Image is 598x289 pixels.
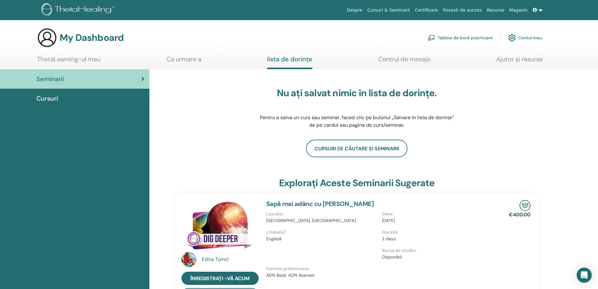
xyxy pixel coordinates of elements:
h3: Explorați aceste seminarii sugerate [279,177,435,189]
p: Cerințe preliminare : [266,265,498,272]
p: Limba(e) : [266,229,378,236]
a: Ca urmare a [166,55,201,68]
img: generic-user-icon.jpg [37,28,57,48]
img: cog.svg [508,32,516,43]
p: [DATE] [382,217,494,224]
p: Pentru a salva un curs sau seminar, faceți clic pe butonul „Salvare în lista de dorințe” de pe ca... [258,114,456,129]
p: Data : [382,211,494,217]
span: Seminarii [36,74,64,84]
p: Disponibil [382,254,494,260]
a: lista de dorințe [267,55,312,69]
a: Magazin [507,4,530,16]
a: Edita Tomič [202,256,260,263]
a: Resurse [484,4,507,16]
a: Cursuri & Seminarii [365,4,412,16]
a: Contul meu [508,31,542,45]
p: Durată : [382,229,494,236]
p: ADN Bază, ADN Avansat [266,272,498,279]
p: €400.00 [509,211,531,219]
p: [GEOGRAPHIC_DATA], [GEOGRAPHIC_DATA] [266,217,378,224]
a: Despre [344,4,365,16]
a: Tabloul de bord practicant [428,31,493,45]
a: Ajutor și resurse [496,55,543,68]
p: Locație : [266,211,378,217]
a: ThetaLearning-ul meu [37,55,100,68]
img: Sapă mai adânc [181,200,259,254]
img: logo.png [41,3,116,17]
p: Engleză [266,236,378,242]
h3: My Dashboard [60,32,124,43]
a: Înregistrați -vă acum [181,272,259,285]
h3: Nu ați salvat nimic în lista de dorințe. [258,87,456,99]
img: chalkboard-teacher.svg [428,35,435,41]
a: Sapă mai adânc cu [PERSON_NAME] [266,200,374,208]
img: default.jpg [181,252,197,267]
a: Povesti de succes [440,4,484,16]
span: Înregistrați -vă acum [190,275,250,282]
a: Centrul de mesaje [378,55,430,68]
a: Cursuri de căutare și seminarii [306,140,407,157]
img: In-Person Seminar [520,200,531,211]
p: 2 days [382,236,494,242]
a: Certificare [412,4,440,16]
div: Open Intercom Messenger [577,268,592,283]
span: Cursuri [36,94,58,103]
p: Bursa de studiu : [382,247,494,254]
